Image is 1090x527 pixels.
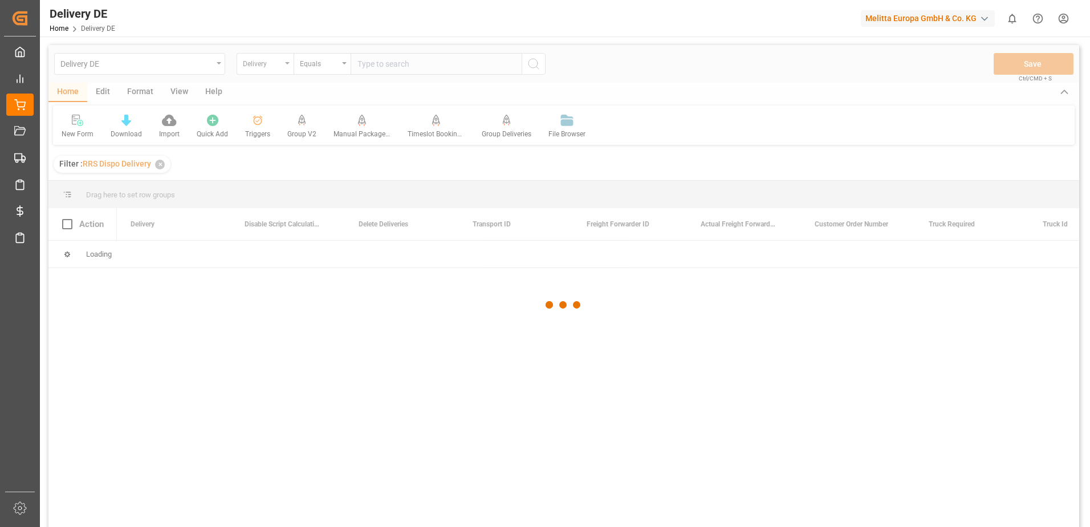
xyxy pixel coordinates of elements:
button: Melitta Europa GmbH & Co. KG [861,7,999,29]
div: Melitta Europa GmbH & Co. KG [861,10,995,27]
a: Home [50,25,68,33]
button: show 0 new notifications [999,6,1025,31]
div: Delivery DE [50,5,115,22]
button: Help Center [1025,6,1051,31]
